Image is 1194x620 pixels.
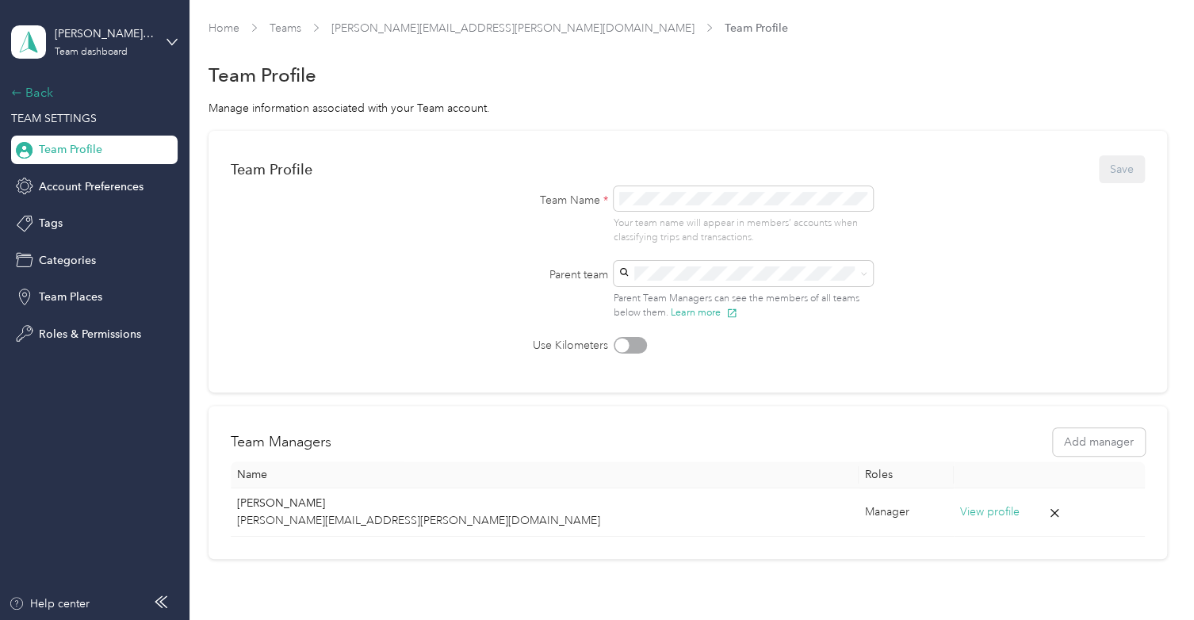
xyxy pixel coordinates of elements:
span: Categories [39,252,96,269]
span: Account Preferences [39,178,144,195]
span: Team Profile [39,141,102,158]
label: Team Name [465,192,608,209]
div: Team Profile [231,161,312,178]
th: Name [231,461,859,488]
label: Parent team [465,266,608,283]
button: Add manager [1053,428,1145,456]
span: Roles & Permissions [39,326,141,343]
div: Back [11,83,170,102]
p: Your team name will appear in members’ accounts when classifying trips and transactions. [614,216,873,244]
label: Use Kilometers [465,337,608,354]
th: Roles [859,461,954,488]
span: Team Places [39,289,102,305]
div: Manage information associated with your Team account. [209,100,1166,117]
p: [PERSON_NAME] [237,495,852,512]
a: Home [209,21,239,35]
span: TEAM SETTINGS [11,112,97,125]
span: Parent Team Managers can see the members of all teams below them. [614,293,859,320]
iframe: Everlance-gr Chat Button Frame [1105,531,1194,620]
button: View profile [960,503,1020,521]
h2: Team Managers [231,431,331,453]
div: [PERSON_NAME][EMAIL_ADDRESS][PERSON_NAME][DOMAIN_NAME] [55,25,154,42]
span: Team Profile [725,20,788,36]
a: Teams [270,21,301,35]
button: Help center [9,595,90,612]
button: Learn more [671,305,737,320]
h1: Team Profile [209,67,316,83]
p: [PERSON_NAME][EMAIL_ADDRESS][PERSON_NAME][DOMAIN_NAME] [237,512,852,530]
div: Team dashboard [55,48,128,57]
a: [PERSON_NAME][EMAIL_ADDRESS][PERSON_NAME][DOMAIN_NAME] [331,21,695,35]
span: Tags [39,215,63,232]
div: Manager [865,503,947,521]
